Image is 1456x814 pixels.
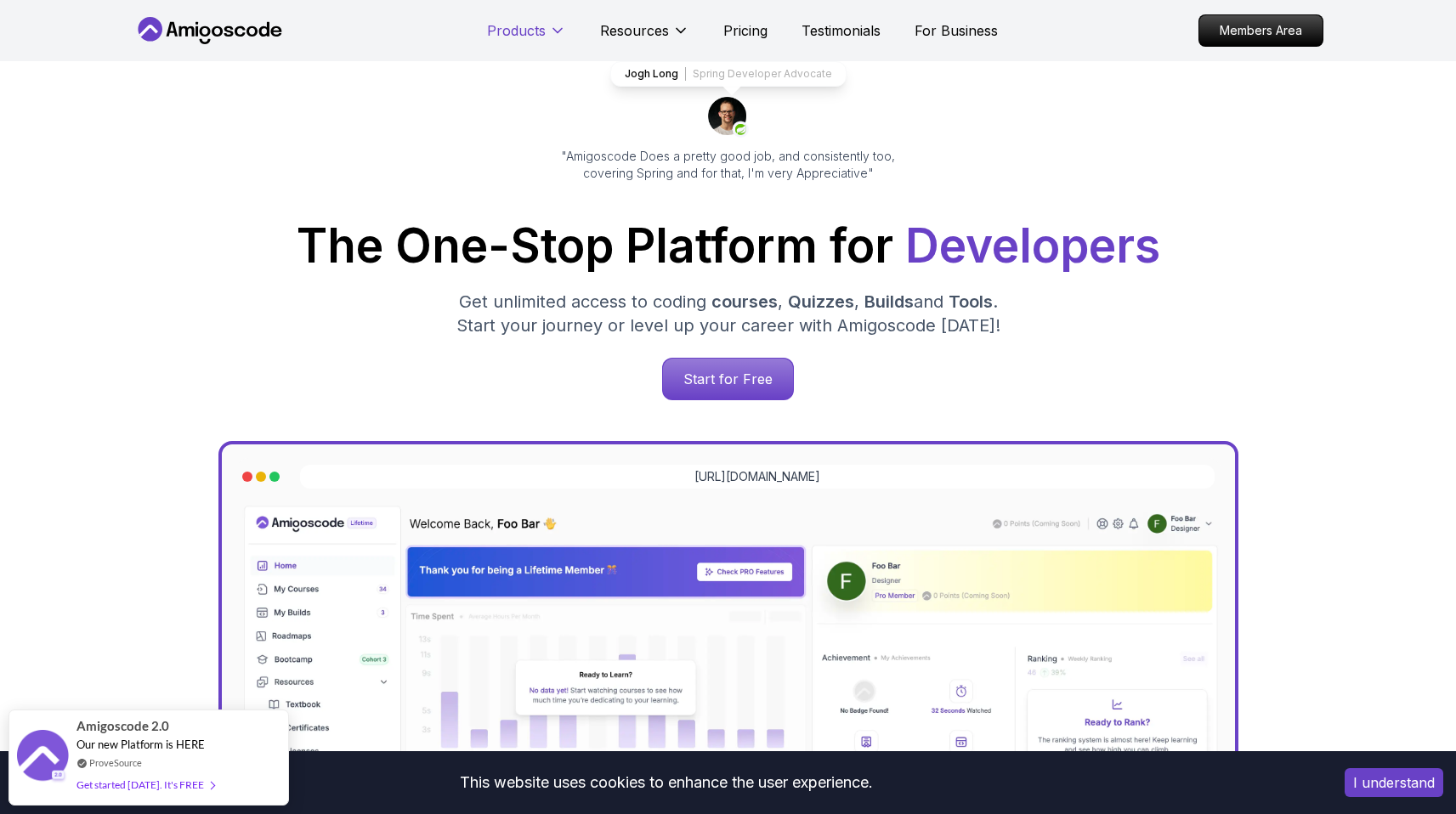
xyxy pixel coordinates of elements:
a: Pricing [723,20,768,41]
p: Resources [600,20,669,41]
span: Quizzes [788,291,854,312]
a: Testimonials [802,20,881,41]
a: Members Area [1198,14,1323,47]
p: "Amigoscode Does a pretty good job, and consistently too, covering Spring and for that, I'm very ... [538,148,919,182]
span: Tools [949,291,993,312]
button: Resources [600,20,689,54]
p: Jogh Long [625,67,678,81]
a: [URL][DOMAIN_NAME] [694,468,820,485]
button: Accept cookies [1345,768,1443,797]
span: Amigoscode 2.0 [76,716,169,736]
p: Products [487,20,546,41]
p: Get unlimited access to coding , , and . Start your journey or level up your career with Amigosco... [443,290,1014,337]
p: Members Area [1199,15,1323,46]
span: courses [711,291,778,312]
a: Start for Free [662,358,794,400]
p: Start for Free [663,359,793,399]
h1: The One-Stop Platform for [147,223,1310,269]
span: Builds [864,291,914,312]
img: josh long [708,97,749,138]
span: Our new Platform is HERE [76,738,205,751]
div: Get started [DATE]. It's FREE [76,775,214,794]
span: Developers [905,218,1160,274]
div: This website uses cookies to enhance the user experience. [13,764,1319,801]
a: For Business [915,20,998,41]
a: ProveSource [89,755,142,770]
img: provesource social proof notification image [17,730,68,785]
button: Products [487,20,566,54]
p: Spring Developer Advocate [693,67,832,81]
